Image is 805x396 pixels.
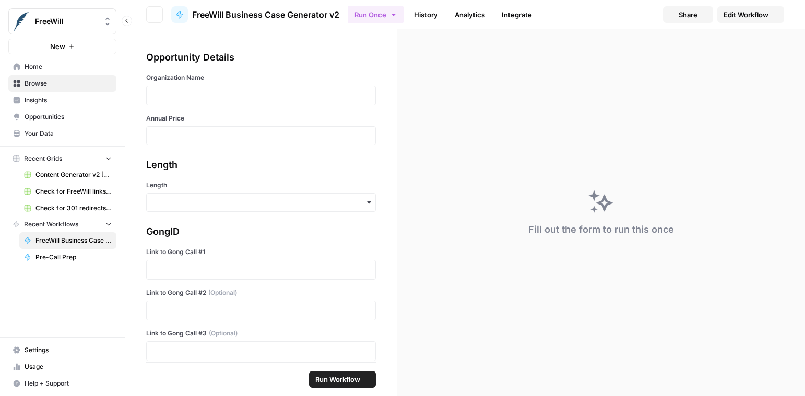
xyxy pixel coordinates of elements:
[35,187,112,196] span: Check for FreeWill links on partner's external website
[171,6,339,23] a: FreeWill Business Case Generator v2
[192,8,339,21] span: FreeWill Business Case Generator v2
[12,12,31,31] img: FreeWill Logo
[35,16,98,27] span: FreeWill
[25,79,112,88] span: Browse
[8,8,116,34] button: Workspace: FreeWill
[146,73,376,82] label: Organization Name
[35,236,112,245] span: FreeWill Business Case Generator v2
[19,183,116,200] a: Check for FreeWill links on partner's external website
[208,288,237,297] span: (Optional)
[146,181,376,190] label: Length
[8,342,116,358] a: Settings
[19,249,116,266] a: Pre-Call Prep
[25,95,112,105] span: Insights
[146,288,376,297] label: Link to Gong Call #2
[8,75,116,92] a: Browse
[663,6,713,23] button: Share
[8,125,116,142] a: Your Data
[25,62,112,71] span: Home
[8,109,116,125] a: Opportunities
[35,253,112,262] span: Pre-Call Prep
[8,39,116,54] button: New
[146,329,376,338] label: Link to Gong Call #3
[19,232,116,249] a: FreeWill Business Case Generator v2
[679,9,697,20] span: Share
[495,6,538,23] a: Integrate
[146,114,376,123] label: Annual Price
[25,379,112,388] span: Help + Support
[19,166,116,183] a: Content Generator v2 [DRAFT] Test All Product Combos
[24,154,62,163] span: Recent Grids
[25,345,112,355] span: Settings
[8,58,116,75] a: Home
[19,200,116,217] a: Check for 301 redirects on page Grid
[448,6,491,23] a: Analytics
[315,374,360,385] span: Run Workflow
[25,362,112,371] span: Usage
[50,41,65,52] span: New
[8,375,116,392] button: Help + Support
[8,92,116,109] a: Insights
[146,50,376,65] div: Opportunity Details
[146,158,376,172] div: Length
[146,247,376,257] label: Link to Gong Call #1
[25,112,112,122] span: Opportunities
[35,170,112,179] span: Content Generator v2 [DRAFT] Test All Product Combos
[146,224,376,239] div: GongID
[528,222,674,237] div: Fill out the form to run this once
[8,217,116,232] button: Recent Workflows
[25,129,112,138] span: Your Data
[8,358,116,375] a: Usage
[408,6,444,23] a: History
[724,9,768,20] span: Edit Workflow
[348,6,404,23] button: Run Once
[24,220,78,229] span: Recent Workflows
[717,6,784,23] a: Edit Workflow
[309,371,376,388] button: Run Workflow
[209,329,238,338] span: (Optional)
[35,203,112,213] span: Check for 301 redirects on page Grid
[8,151,116,166] button: Recent Grids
